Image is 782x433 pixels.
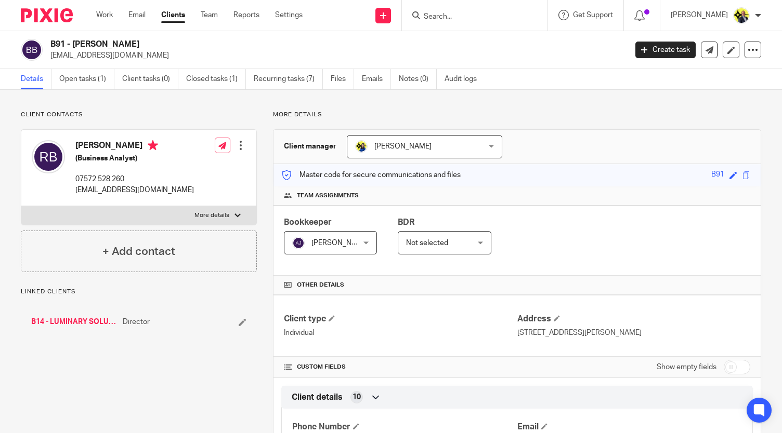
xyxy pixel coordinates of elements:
a: Team [201,10,218,20]
img: Dan-Starbridge%20(1).jpg [733,7,750,24]
a: Clients [161,10,185,20]
span: Bookkeeper [284,218,332,226]
span: Client details [292,392,343,403]
span: Team assignments [297,192,359,200]
h4: Phone Number [292,422,517,432]
a: Work [96,10,113,20]
a: Notes (0) [399,69,437,89]
div: B91 [711,169,724,181]
a: Client tasks (0) [122,69,178,89]
a: Reports [233,10,259,20]
p: [EMAIL_ADDRESS][DOMAIN_NAME] [50,50,620,61]
span: BDR [398,218,414,226]
a: B14 - LUMINARY SOLUTIONS LTD [31,317,118,327]
p: [PERSON_NAME] [671,10,728,20]
a: Files [331,69,354,89]
label: Show empty fields [657,362,716,372]
a: Settings [275,10,303,20]
span: Get Support [573,11,613,19]
span: [PERSON_NAME] [311,239,369,247]
a: Create task [635,42,696,58]
p: 07572 528 260 [75,174,194,184]
img: Bobo-Starbridge%201.jpg [355,140,368,153]
h4: CUSTOM FIELDS [284,363,517,371]
span: 10 [353,392,361,402]
input: Search [423,12,516,22]
h4: [PERSON_NAME] [75,140,194,153]
span: [PERSON_NAME] [374,143,432,150]
h4: Email [517,422,742,432]
p: More details [194,211,229,220]
h4: + Add contact [102,243,175,260]
a: Emails [362,69,391,89]
img: svg%3E [292,237,305,249]
img: Pixie [21,8,73,22]
h4: Client type [284,314,517,324]
p: More details [273,111,761,119]
h3: Client manager [284,141,336,152]
a: Closed tasks (1) [186,69,246,89]
p: Individual [284,328,517,338]
h2: B91 - [PERSON_NAME] [50,39,506,50]
h5: (Business Analyst) [75,153,194,164]
p: [EMAIL_ADDRESS][DOMAIN_NAME] [75,185,194,195]
span: Other details [297,281,344,289]
a: Email [128,10,146,20]
a: Audit logs [445,69,485,89]
p: Client contacts [21,111,257,119]
span: Not selected [406,239,448,247]
a: Details [21,69,51,89]
p: Master code for secure communications and files [281,170,461,180]
a: Recurring tasks (7) [254,69,323,89]
h4: Address [517,314,750,324]
i: Primary [148,140,158,151]
a: Open tasks (1) [59,69,114,89]
span: Director [123,317,150,327]
p: [STREET_ADDRESS][PERSON_NAME] [517,328,750,338]
img: svg%3E [21,39,43,61]
p: Linked clients [21,288,257,296]
img: svg%3E [32,140,65,173]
